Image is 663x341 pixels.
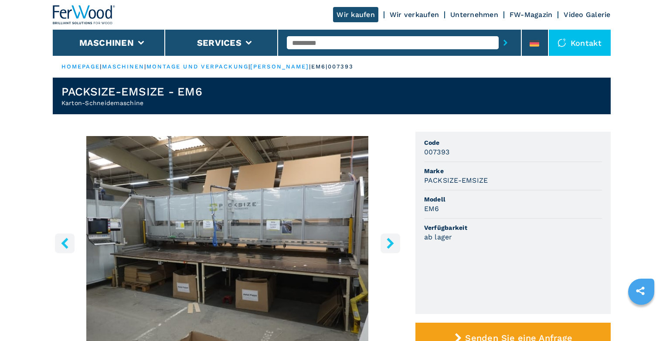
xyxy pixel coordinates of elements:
[381,233,400,253] button: right-button
[100,63,102,70] span: |
[510,10,553,19] a: FW-Magazin
[499,33,512,53] button: submit-button
[424,204,439,214] h3: EM6
[328,63,354,71] p: 007393
[549,30,611,56] div: Kontakt
[564,10,610,19] a: Video Galerie
[424,232,452,242] h3: ab lager
[144,63,146,70] span: |
[424,195,602,204] span: Modell
[197,38,241,48] button: Services
[424,147,450,157] h3: 007393
[424,167,602,175] span: Marke
[309,63,311,70] span: |
[248,63,250,70] span: |
[61,85,202,99] h1: PACKSIZE-EMSIZE - EM6
[390,10,439,19] a: Wir verkaufen
[61,99,202,107] h2: Karton-Schneidemaschine
[424,138,602,147] span: Code
[424,223,602,232] span: Verfügbarkeit
[629,280,651,302] a: sharethis
[311,63,328,71] p: em6 |
[558,38,566,47] img: Kontakt
[55,233,75,253] button: left-button
[450,10,498,19] a: Unternehmen
[61,63,100,70] a: HOMEPAGE
[424,175,488,185] h3: PACKSIZE-EMSIZE
[79,38,134,48] button: Maschinen
[102,63,145,70] a: maschinen
[333,7,378,22] a: Wir kaufen
[146,63,248,70] a: montage und verpackung
[53,5,116,24] img: Ferwood
[250,63,309,70] a: [PERSON_NAME]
